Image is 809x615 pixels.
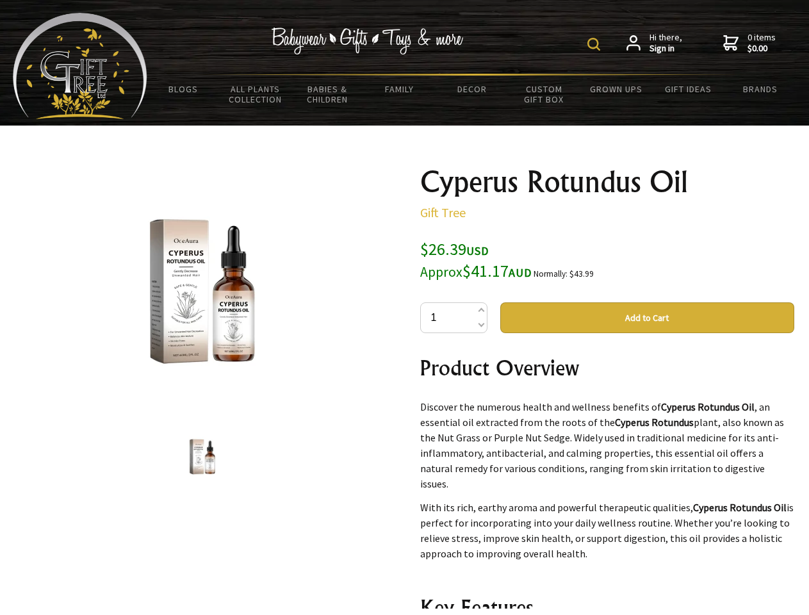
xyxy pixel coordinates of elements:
[420,263,462,281] small: Approx
[615,416,694,429] strong: Cyperus Rotundus
[626,32,682,54] a: Hi there,Sign in
[272,28,464,54] img: Babywear - Gifts - Toys & more
[364,76,436,102] a: Family
[420,167,794,197] h1: Cyperus Rotundus Oil
[420,352,794,383] h2: Product Overview
[466,243,489,258] span: USD
[420,500,794,561] p: With its rich, earthy aroma and powerful therapeutic qualities, is perfect for incorporating into...
[436,76,508,102] a: Decor
[652,76,724,102] a: Gift Ideas
[580,76,652,102] a: Grown Ups
[102,192,302,391] img: Cyperus Rotundus Oil
[661,400,755,413] strong: Cyperus Rotundus Oil
[508,76,580,113] a: Custom Gift Box
[650,43,682,54] strong: Sign in
[724,76,797,102] a: Brands
[420,238,532,281] span: $26.39 $41.17
[420,204,466,220] a: Gift Tree
[534,268,594,279] small: Normally: $43.99
[748,31,776,54] span: 0 items
[748,43,776,54] strong: $0.00
[650,32,682,54] span: Hi there,
[509,265,532,280] span: AUD
[693,501,787,514] strong: Cyperus Rotundus Oil
[723,32,776,54] a: 0 items$0.00
[291,76,364,113] a: Babies & Children
[587,38,600,51] img: product search
[13,13,147,119] img: Babyware - Gifts - Toys and more...
[500,302,794,333] button: Add to Cart
[147,76,220,102] a: BLOGS
[178,432,227,481] img: Cyperus Rotundus Oil
[420,399,794,491] p: Discover the numerous health and wellness benefits of , an essential oil extracted from the roots...
[220,76,292,113] a: All Plants Collection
